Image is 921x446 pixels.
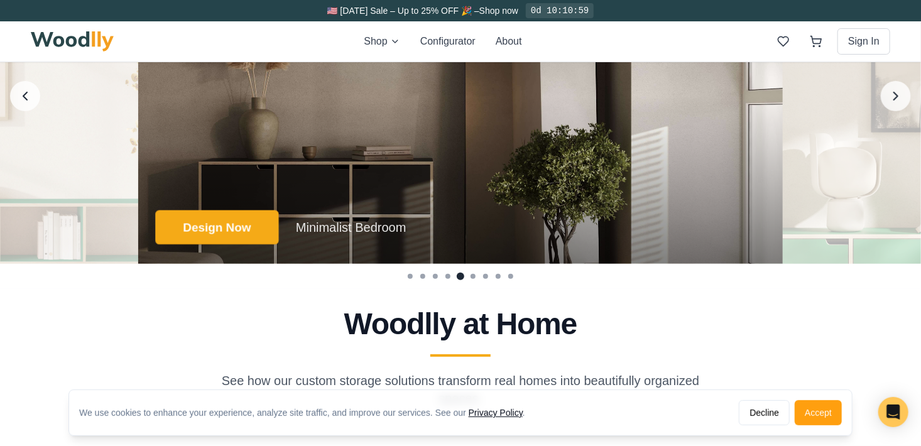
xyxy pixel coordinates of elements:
[219,372,702,407] p: See how our custom storage solutions transform real homes into beautifully organized spaces.
[327,6,479,16] span: 🇺🇸 [DATE] Sale – Up to 25% OFF 🎉 –
[837,28,890,55] button: Sign In
[10,81,40,111] button: Previous image
[739,400,790,425] button: Decline
[469,408,523,418] a: Privacy Policy
[296,219,406,236] p: Minimalist Bedroom
[420,34,476,49] button: Configurator
[155,210,278,244] button: Design Now
[79,406,535,419] div: We use cookies to enhance your experience, analyze site traffic, and improve our services. See our .
[36,309,885,339] h2: Woodlly at Home
[496,34,522,49] button: About
[479,6,518,16] a: Shop now
[878,397,908,427] div: Open Intercom Messenger
[31,31,114,52] img: Woodlly
[526,3,594,18] div: 0d 10:10:59
[364,34,400,49] button: Shop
